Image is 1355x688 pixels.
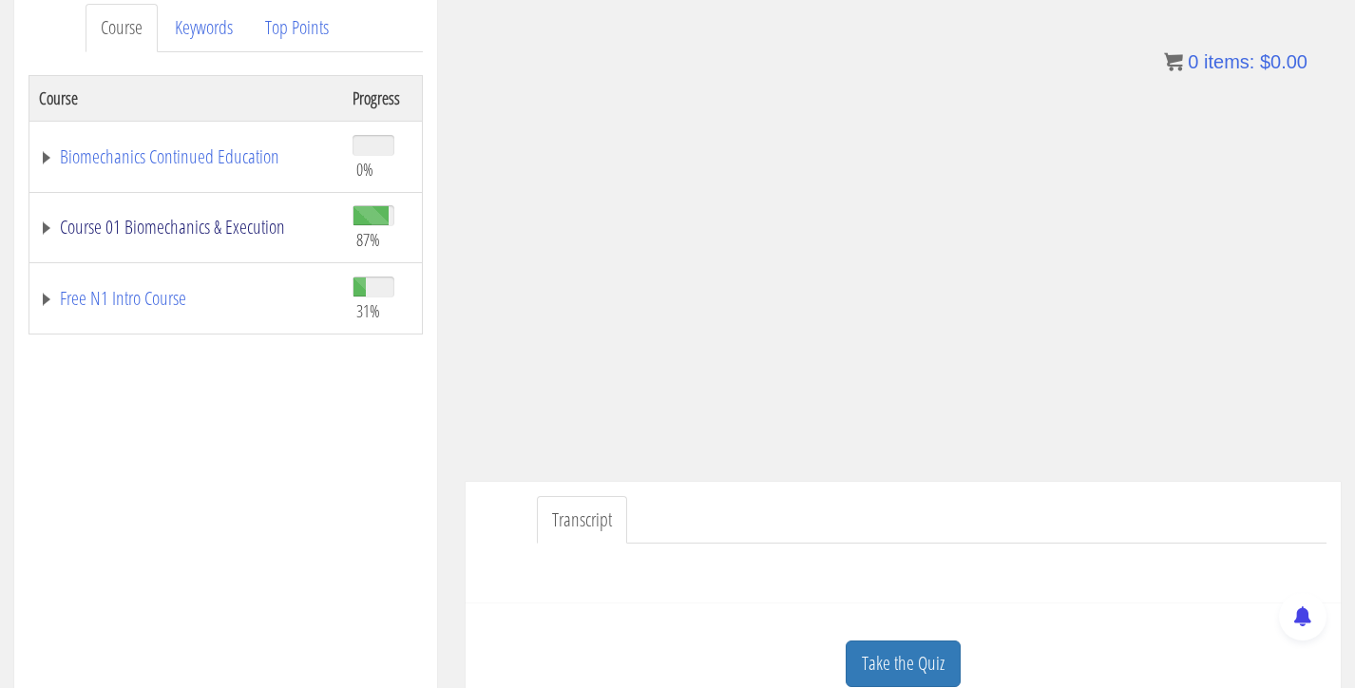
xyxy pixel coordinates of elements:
span: items: [1204,51,1254,72]
a: Biomechanics Continued Education [39,147,334,166]
a: Top Points [250,4,344,52]
a: Take the Quiz [846,640,961,687]
a: Transcript [537,496,627,545]
th: Course [29,75,344,121]
a: Keywords [160,4,248,52]
th: Progress [343,75,422,121]
a: 0 items: $0.00 [1164,51,1307,72]
bdi: 0.00 [1260,51,1307,72]
a: Free N1 Intro Course [39,289,334,308]
span: 87% [356,229,380,250]
span: 0 [1188,51,1198,72]
a: Course 01 Biomechanics & Execution [39,218,334,237]
span: $ [1260,51,1270,72]
span: 0% [356,159,373,180]
img: icon11.png [1164,52,1183,71]
a: Course [86,4,158,52]
span: 31% [356,300,380,321]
